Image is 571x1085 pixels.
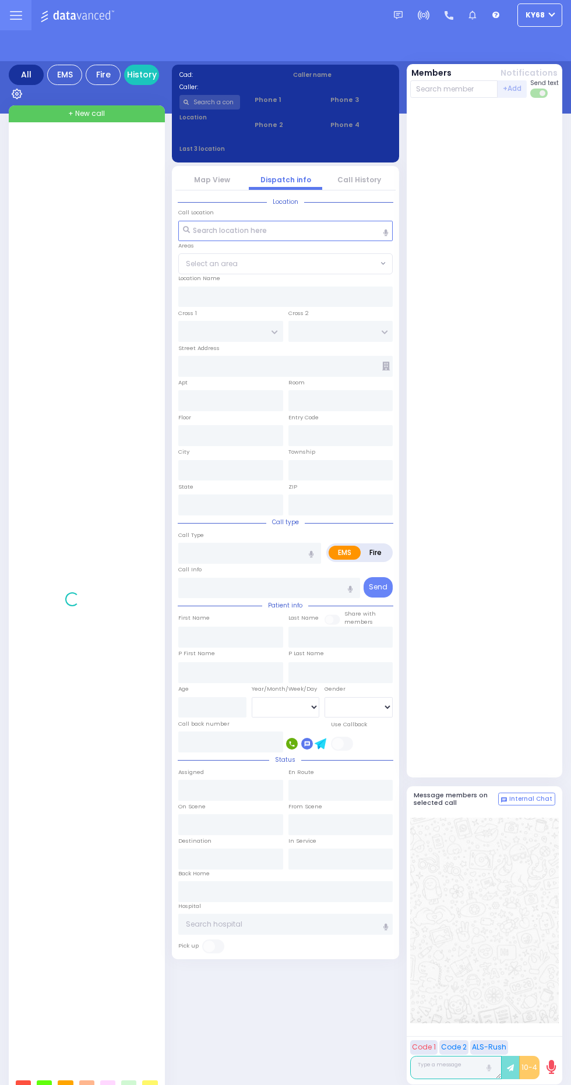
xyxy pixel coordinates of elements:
a: Call History [337,175,381,185]
label: P First Name [178,649,215,658]
img: comment-alt.png [501,797,507,803]
label: Caller name [293,70,392,79]
img: Logo [40,8,118,23]
button: Internal Chat [498,793,555,805]
label: En Route [288,768,314,776]
a: Dispatch info [260,175,311,185]
button: ALS-Rush [470,1040,508,1055]
div: Year/Month/Week/Day [252,685,320,693]
label: Fire [360,546,391,560]
label: Hospital [178,902,201,910]
label: Call back number [178,720,230,728]
div: All [9,65,44,85]
label: Call Location [178,208,214,217]
span: Location [267,197,304,206]
label: In Service [288,837,316,845]
label: Street Address [178,344,220,352]
span: Patient info [262,601,308,610]
span: Phone 1 [255,95,316,105]
label: Caller: [179,83,279,91]
span: Phone 2 [255,120,316,130]
span: Other building occupants [382,362,390,370]
label: From Scene [288,803,322,811]
label: Back Home [178,870,210,878]
label: Room [288,379,305,387]
label: On Scene [178,803,206,811]
input: Search a contact [179,95,241,109]
span: Internal Chat [509,795,552,803]
button: Notifications [500,67,558,79]
label: Location Name [178,274,220,282]
span: Call type [266,518,305,526]
label: Gender [325,685,346,693]
div: Fire [86,65,121,85]
span: Select an area [186,259,238,269]
span: Send text [530,79,559,87]
button: Members [411,67,452,79]
label: Location [179,113,241,122]
div: EMS [47,65,82,85]
span: members [344,618,373,625]
label: Entry Code [288,413,319,422]
label: Township [288,448,315,456]
button: Send [364,577,393,598]
label: Assigned [178,768,204,776]
label: First Name [178,614,210,622]
span: Status [269,755,301,764]
input: Search hospital [178,914,393,935]
label: Pick up [178,942,199,950]
label: Cross 2 [288,309,309,317]
label: Destination [178,837,212,845]
label: Age [178,685,189,693]
button: ky68 [517,3,562,27]
label: Turn off text [530,87,549,99]
label: State [178,483,193,491]
label: EMS [329,546,361,560]
button: Code 2 [439,1040,468,1055]
label: Floor [178,413,191,422]
label: Cross 1 [178,309,197,317]
label: Last 3 location [179,144,286,153]
label: Areas [178,242,194,250]
label: City [178,448,189,456]
h5: Message members on selected call [414,791,499,807]
span: + New call [68,108,105,119]
label: Apt [178,379,188,387]
label: Call Type [178,531,204,539]
button: Code 1 [410,1040,438,1055]
label: P Last Name [288,649,324,658]
input: Search location here [178,221,393,242]
span: Phone 4 [330,120,392,130]
label: Call Info [178,566,202,574]
span: Phone 3 [330,95,392,105]
label: Cad: [179,70,279,79]
img: message.svg [394,11,403,20]
label: Last Name [288,614,319,622]
span: ky68 [526,10,545,20]
input: Search member [410,80,498,98]
label: Use Callback [331,720,367,729]
a: History [124,65,159,85]
small: Share with [344,610,376,617]
a: Map View [194,175,230,185]
label: ZIP [288,483,297,491]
